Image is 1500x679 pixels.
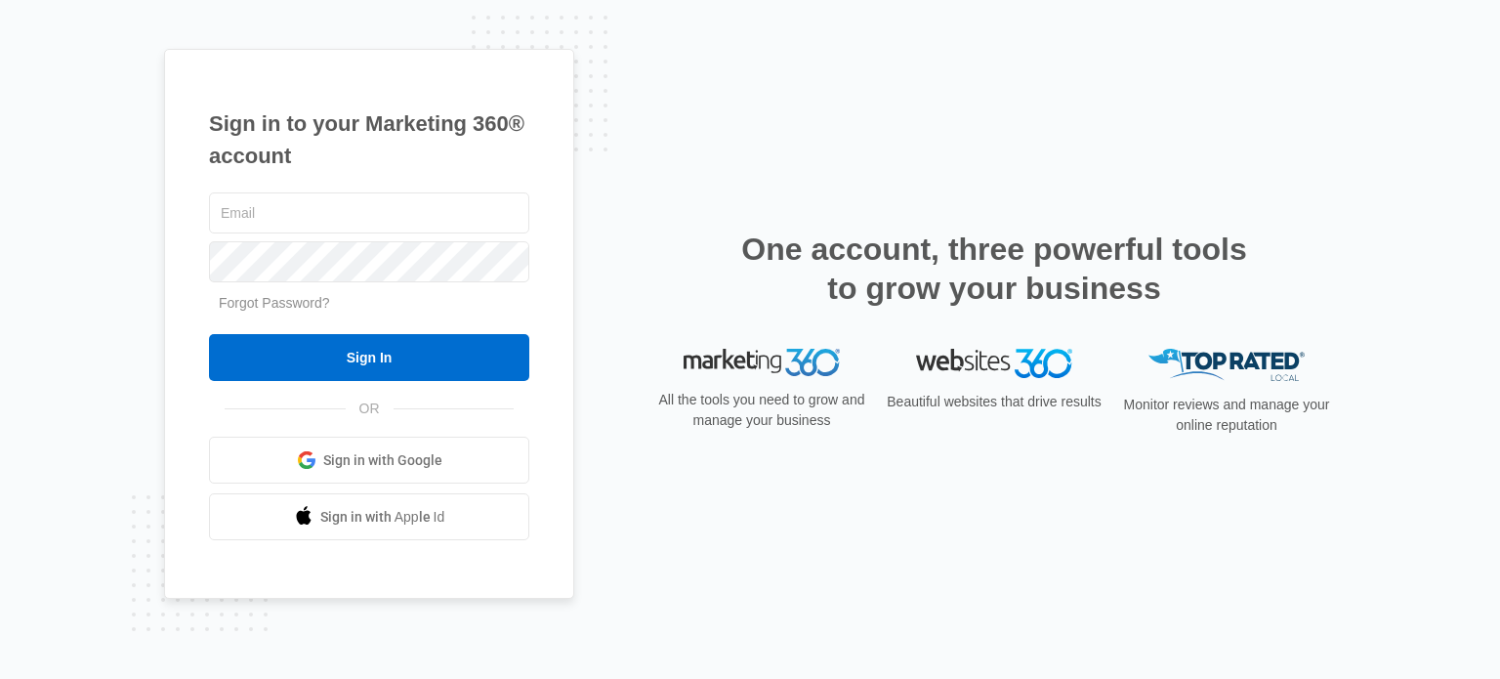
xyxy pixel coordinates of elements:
img: Top Rated Local [1148,349,1305,381]
span: OR [346,399,394,419]
input: Sign In [209,334,529,381]
p: All the tools you need to grow and manage your business [652,390,871,431]
img: Marketing 360 [684,349,840,376]
a: Forgot Password? [219,295,330,311]
p: Monitor reviews and manage your online reputation [1117,395,1336,436]
input: Email [209,192,529,233]
h2: One account, three powerful tools to grow your business [735,230,1253,308]
a: Sign in with Apple Id [209,493,529,540]
img: Websites 360 [916,349,1072,377]
a: Sign in with Google [209,437,529,484]
span: Sign in with Google [323,450,442,471]
h1: Sign in to your Marketing 360® account [209,107,529,172]
p: Beautiful websites that drive results [885,392,1104,412]
span: Sign in with Apple Id [320,507,445,528]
